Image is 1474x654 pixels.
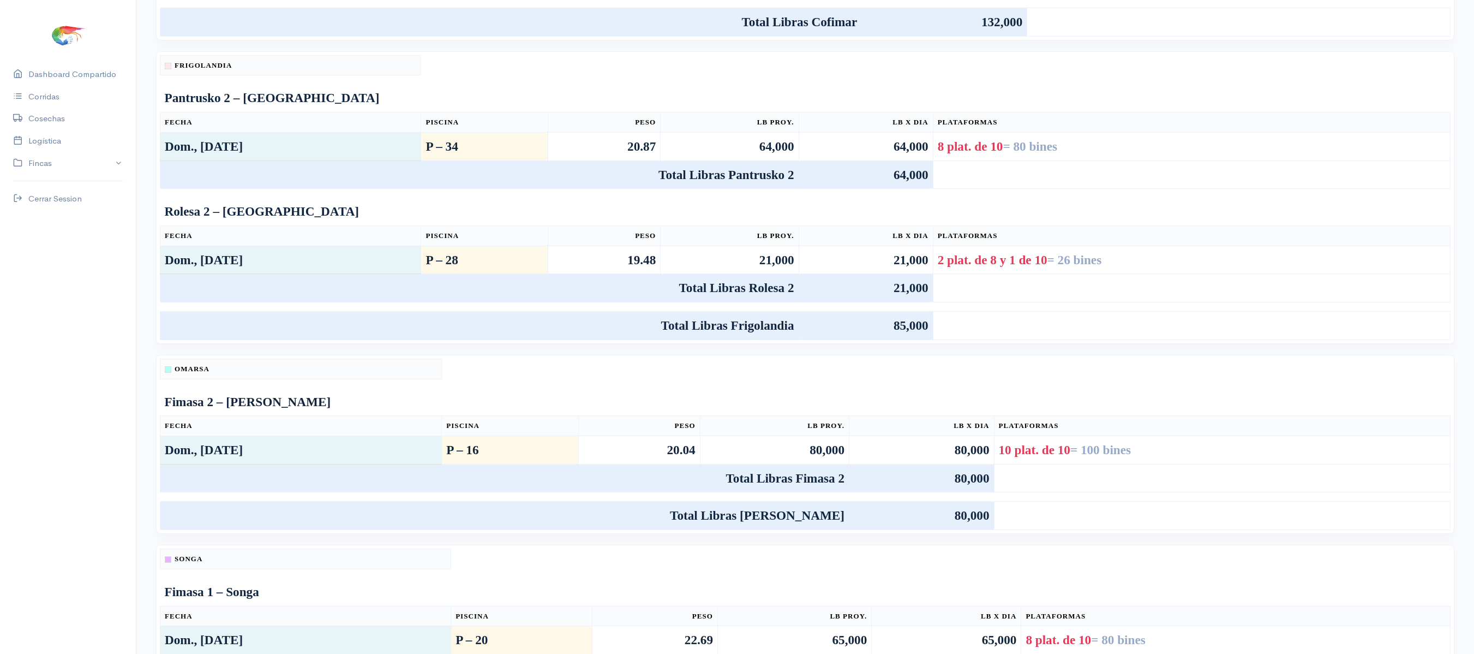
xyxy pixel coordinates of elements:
td: 80,000 [849,436,994,464]
td: 21,000 [661,246,799,274]
td: Dom., [DATE] [160,436,442,464]
th: Songa [160,549,451,569]
td: Fimasa 1 – Songa [160,578,1451,606]
th: Piscina [442,416,579,436]
td: 19.48 [548,246,661,274]
td: P – 34 [421,132,548,160]
td: Total Libras Rolesa 2 [160,274,799,302]
td: 64,000 [799,160,933,189]
td: Total Libras Pantrusko 2 [160,160,799,189]
th: Lb x Dia [849,416,994,436]
th: Fecha [160,606,451,626]
td: Total Libras Cofimar [160,8,862,37]
span: = 80 bines [1003,139,1057,153]
div: 8 plat. de 10 [938,137,1446,156]
th: Fecha [160,416,442,436]
th: Peso [592,606,717,626]
td: Total Libras [PERSON_NAME] [160,502,849,530]
th: Piscina [421,112,548,133]
th: Plataformas [1021,606,1451,626]
th: Frigolandia [160,55,421,75]
th: Lb x Dia [872,606,1021,626]
td: 64,000 [661,132,799,160]
th: Omarsa [160,359,442,379]
div: 10 plat. de 10 [999,441,1446,460]
th: Plataformas [933,112,1450,133]
td: 21,000 [799,274,933,302]
th: Fecha [160,226,421,246]
td: 20.87 [548,132,661,160]
td: Total Libras Frigolandia [160,312,799,340]
td: Pantrusko 2 – [GEOGRAPHIC_DATA] [160,84,1451,112]
td: Dom., [DATE] [160,246,421,274]
th: Lb Proy. [700,416,849,436]
th: Lb x Dia [799,226,933,246]
div: 8 plat. de 10 [1026,631,1446,650]
td: 132,000 [862,8,1027,37]
th: Peso [578,416,700,436]
td: 20.04 [578,436,700,464]
th: Fecha [160,112,421,133]
td: Dom., [DATE] [160,132,421,160]
td: 85,000 [799,312,933,340]
th: Lb Proy. [717,606,871,626]
th: Piscina [421,226,548,246]
td: 80,000 [849,464,994,492]
td: P – 28 [421,246,548,274]
th: Piscina [451,606,592,626]
td: P – 16 [442,436,579,464]
div: 2 plat. de 8 y 1 de 10 [938,251,1446,270]
th: Lb Proy. [661,112,799,133]
td: Total Libras Fimasa 2 [160,464,849,492]
span: = 80 bines [1091,633,1146,647]
td: 80,000 [849,502,994,530]
th: Lb x Dia [799,112,933,133]
th: Peso [548,226,661,246]
td: 64,000 [799,132,933,160]
th: Lb Proy. [661,226,799,246]
td: Rolesa 2 – [GEOGRAPHIC_DATA] [160,198,1451,225]
td: 80,000 [700,436,849,464]
span: = 26 bines [1047,253,1102,267]
span: = 100 bines [1070,443,1131,457]
th: Peso [548,112,661,133]
td: Fimasa 2 – [PERSON_NAME] [160,388,1451,416]
th: Plataformas [994,416,1450,436]
th: Plataformas [933,226,1450,246]
td: 21,000 [799,246,933,274]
